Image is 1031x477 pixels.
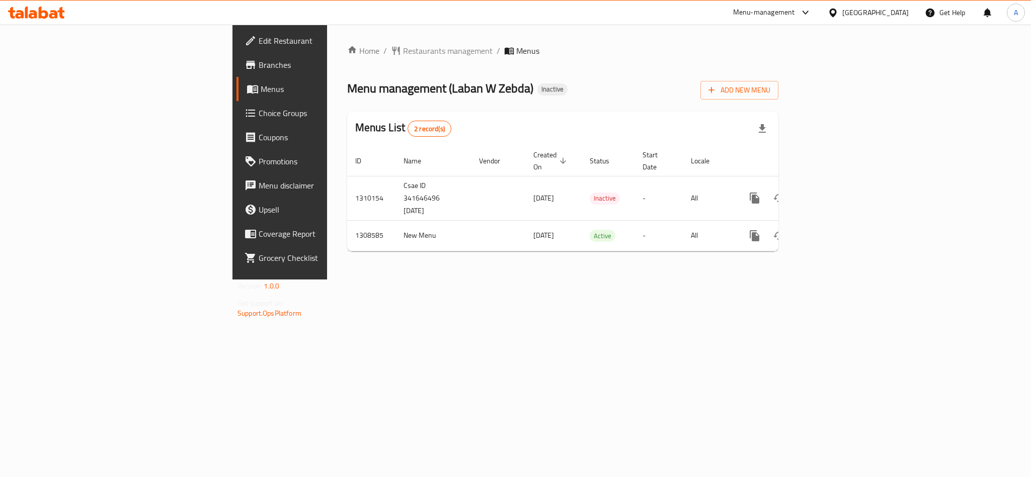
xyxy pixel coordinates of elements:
span: Get support on: [237,297,284,310]
span: Promotions [259,155,396,167]
span: Inactive [537,85,568,93]
div: Inactive [537,83,568,96]
td: Csae ID 341646496 [DATE] [395,176,471,220]
span: Vendor [479,155,513,167]
button: more [743,224,767,248]
a: Branches [236,53,405,77]
button: more [743,186,767,210]
span: Coverage Report [259,228,396,240]
span: Grocery Checklist [259,252,396,264]
span: Active [590,230,615,242]
a: Menu disclaimer [236,173,405,198]
span: Menus [516,45,539,57]
a: Coverage Report [236,222,405,246]
td: - [635,220,683,251]
span: Upsell [259,204,396,216]
span: Menus [261,83,396,95]
a: Upsell [236,198,405,222]
td: All [683,220,735,251]
span: Branches [259,59,396,71]
div: Export file [750,117,774,141]
a: Grocery Checklist [236,246,405,270]
div: [GEOGRAPHIC_DATA] [842,7,909,18]
span: Start Date [643,149,671,173]
th: Actions [735,146,847,176]
li: / [497,45,500,57]
span: 2 record(s) [408,124,451,134]
td: - [635,176,683,220]
td: New Menu [395,220,471,251]
span: Inactive [590,193,620,204]
button: Change Status [767,186,791,210]
span: Locale [691,155,723,167]
span: Coupons [259,131,396,143]
a: Choice Groups [236,101,405,125]
span: A [1014,7,1018,18]
span: Edit Restaurant [259,35,396,47]
span: Status [590,155,622,167]
span: Restaurants management [403,45,493,57]
a: Support.OpsPlatform [237,307,301,320]
span: 1.0.0 [264,279,279,293]
div: Total records count [408,121,451,137]
td: All [683,176,735,220]
button: Add New Menu [700,81,778,100]
a: Edit Restaurant [236,29,405,53]
a: Menus [236,77,405,101]
button: Change Status [767,224,791,248]
a: Promotions [236,149,405,173]
div: Inactive [590,193,620,205]
div: Menu-management [733,7,795,19]
span: [DATE] [533,229,554,242]
span: Menu management ( Laban W Zebda ) [347,77,533,100]
span: [DATE] [533,192,554,205]
span: Choice Groups [259,107,396,119]
a: Coupons [236,125,405,149]
span: Menu disclaimer [259,179,396,192]
span: Name [404,155,434,167]
span: Version: [237,279,262,293]
a: Restaurants management [391,45,493,57]
h2: Menus List [355,120,451,137]
table: enhanced table [347,146,847,251]
nav: breadcrumb [347,45,778,57]
span: Created On [533,149,570,173]
span: Add New Menu [708,84,770,97]
span: ID [355,155,374,167]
